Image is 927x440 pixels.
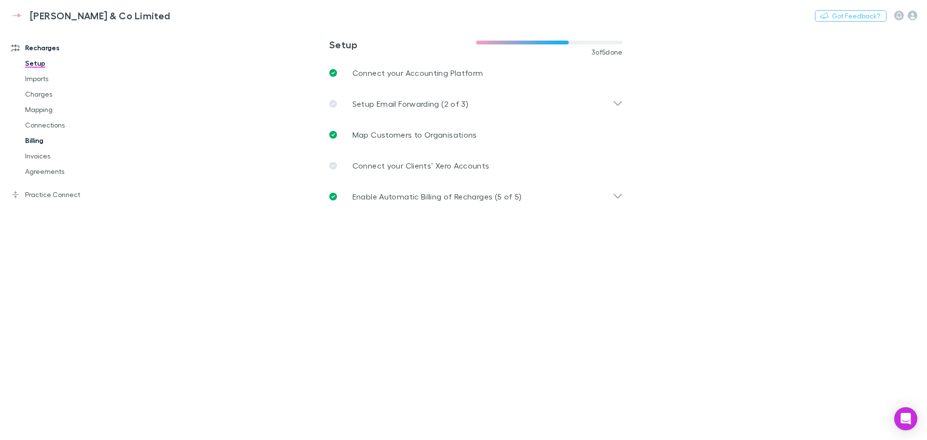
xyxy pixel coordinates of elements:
[591,48,623,56] span: 3 of 5 done
[30,10,170,21] h3: [PERSON_NAME] & Co Limited
[15,117,130,133] a: Connections
[322,57,631,88] a: Connect your Accounting Platform
[2,187,130,202] a: Practice Connect
[15,56,130,71] a: Setup
[894,407,917,430] div: Open Intercom Messenger
[15,133,130,148] a: Billing
[352,67,483,79] p: Connect your Accounting Platform
[329,39,476,50] h3: Setup
[815,10,886,22] button: Got Feedback?
[322,88,631,119] div: Setup Email Forwarding (2 of 3)
[15,71,130,86] a: Imports
[322,119,631,150] a: Map Customers to Organisations
[352,191,522,202] p: Enable Automatic Billing of Recharges (5 of 5)
[15,86,130,102] a: Charges
[4,4,176,27] a: [PERSON_NAME] & Co Limited
[15,148,130,164] a: Invoices
[352,98,468,110] p: Setup Email Forwarding (2 of 3)
[352,160,490,171] p: Connect your Clients’ Xero Accounts
[15,102,130,117] a: Mapping
[10,10,26,21] img: Epplett & Co Limited's Logo
[2,40,130,56] a: Recharges
[15,164,130,179] a: Agreements
[352,129,477,141] p: Map Customers to Organisations
[322,181,631,212] div: Enable Automatic Billing of Recharges (5 of 5)
[322,150,631,181] a: Connect your Clients’ Xero Accounts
